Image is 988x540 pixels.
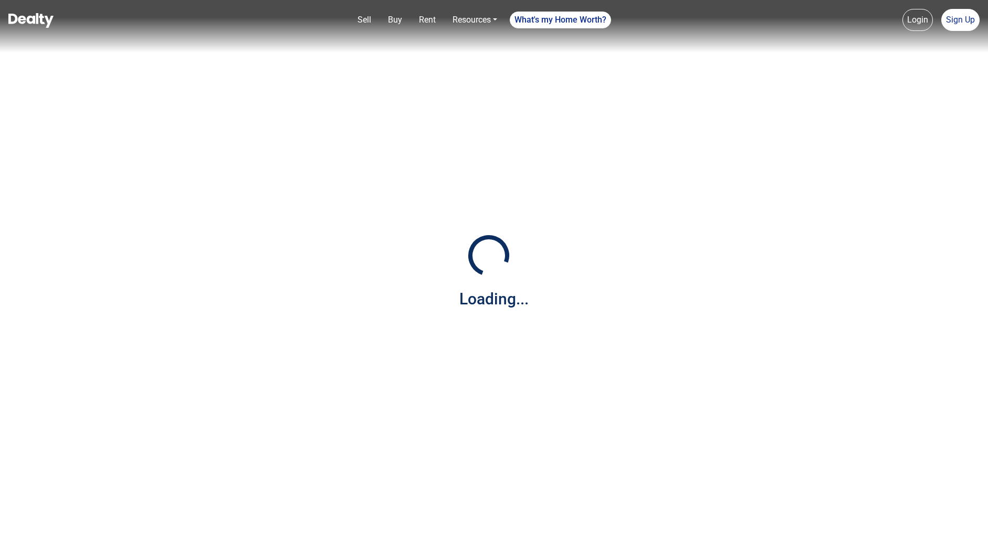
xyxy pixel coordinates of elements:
a: What's my Home Worth? [510,12,611,28]
img: Loading [463,229,515,282]
a: Rent [415,9,440,30]
a: Resources [448,9,501,30]
a: Sell [353,9,375,30]
div: Loading... [459,287,529,311]
img: Dealty - Buy, Sell & Rent Homes [8,13,54,28]
a: Login [902,9,933,31]
a: Buy [384,9,406,30]
a: Sign Up [941,9,980,31]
